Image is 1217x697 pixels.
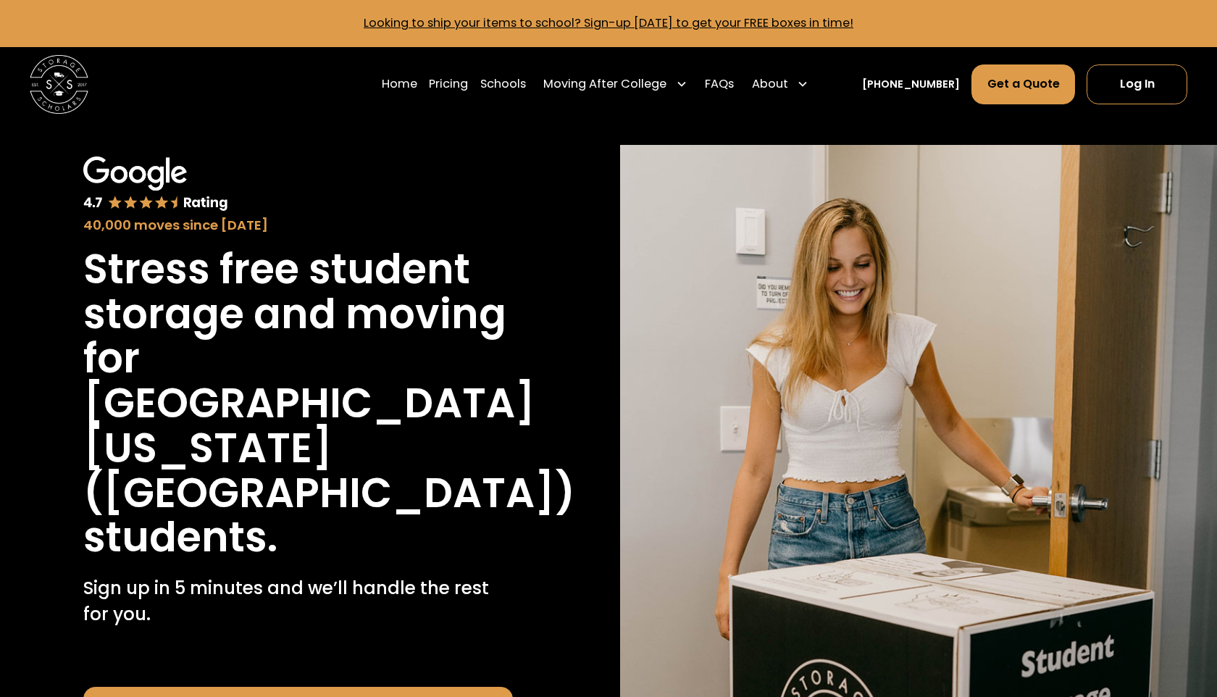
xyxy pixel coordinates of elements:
[752,75,788,93] div: About
[429,64,468,105] a: Pricing
[543,75,666,93] div: Moving After College
[30,55,89,114] img: Storage Scholars main logo
[83,515,277,560] h1: students.
[83,215,513,235] div: 40,000 moves since [DATE]
[480,64,526,105] a: Schools
[971,64,1075,104] a: Get a Quote
[83,156,228,212] img: Google 4.7 star rating
[83,247,513,381] h1: Stress free student storage and moving for
[705,64,734,105] a: FAQs
[862,77,960,92] a: [PHONE_NUMBER]
[83,575,513,629] p: Sign up in 5 minutes and we’ll handle the rest for you.
[1087,64,1187,104] a: Log In
[382,64,417,105] a: Home
[364,14,853,31] a: Looking to ship your items to school? Sign-up [DATE] to get your FREE boxes in time!
[83,381,575,515] h1: [GEOGRAPHIC_DATA][US_STATE] ([GEOGRAPHIC_DATA])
